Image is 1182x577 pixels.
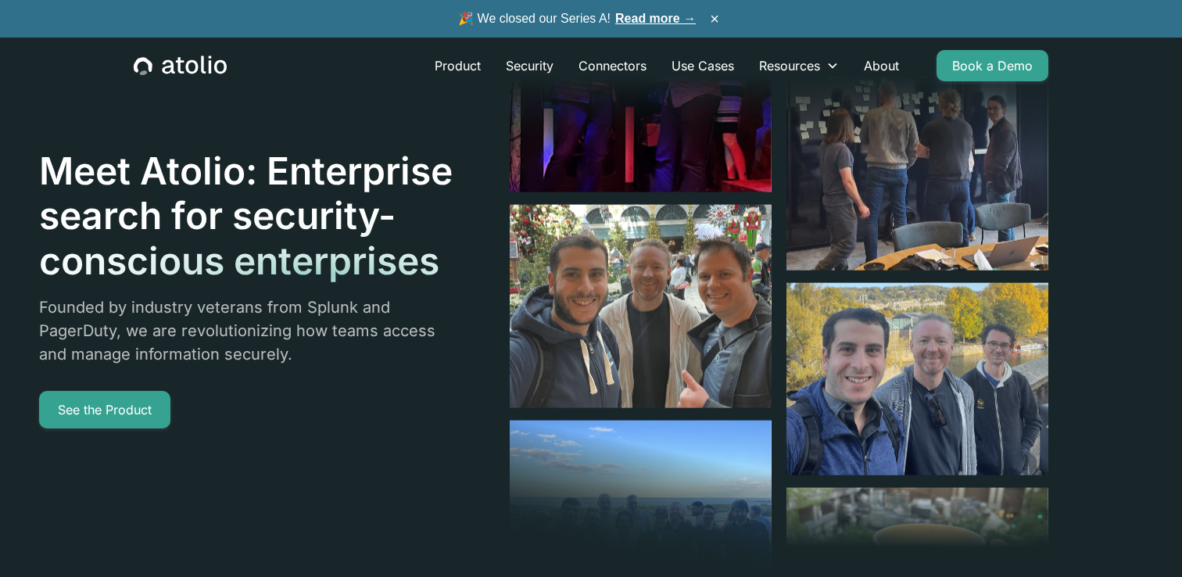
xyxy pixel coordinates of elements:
[422,50,493,81] a: Product
[1104,502,1182,577] iframe: Chat Widget
[705,10,724,27] button: ×
[458,9,696,28] span: 🎉 We closed our Series A!
[39,296,455,366] p: Founded by industry veterans from Splunk and PagerDuty, we are revolutionizing how teams access a...
[851,50,912,81] a: About
[39,391,170,428] a: See the Product
[786,282,1048,475] img: image
[39,149,455,284] h1: Meet Atolio: Enterprise search for security-conscious enterprises
[615,12,696,25] a: Read more →
[134,56,227,76] a: home
[510,205,772,408] img: image
[566,50,659,81] a: Connectors
[747,50,851,81] div: Resources
[759,56,820,75] div: Resources
[659,50,747,81] a: Use Cases
[937,50,1048,81] a: Book a Demo
[493,50,566,81] a: Security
